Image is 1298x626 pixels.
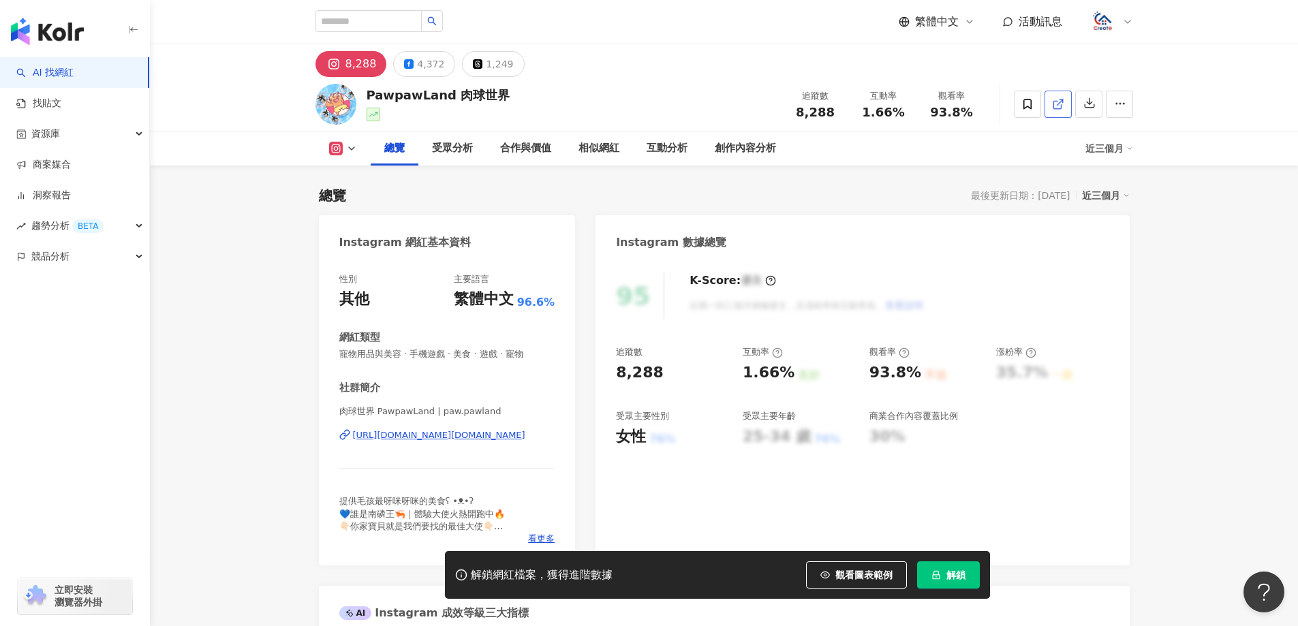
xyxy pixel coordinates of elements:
span: 提供毛孩最呀咪呀咪的美食ʕ •ᴥ•ʔ 💙誰是南磷王🦐｜體驗大使火熱開跑中🔥 👇🏻你家寶貝就是我們要找的最佳大使👇🏻 下方連結立即前往報名👍 [339,496,505,544]
div: 主要語言 [454,273,489,285]
img: KOL Avatar [315,84,356,125]
div: 網紅類型 [339,330,380,345]
div: Instagram 數據總覽 [616,235,726,250]
img: logo [11,18,84,45]
div: 追蹤數 [790,89,841,103]
div: 互動率 [743,346,783,358]
button: 解鎖 [917,561,980,589]
img: chrome extension [22,585,48,607]
button: 8,288 [315,51,387,77]
img: logo.png [1090,9,1116,35]
div: AI [339,606,372,620]
button: 1,249 [462,51,524,77]
div: 觀看率 [926,89,978,103]
div: 觀看率 [869,346,910,358]
span: rise [16,221,26,231]
span: 96.6% [517,295,555,310]
div: 繁體中文 [454,289,514,310]
span: 93.8% [930,106,972,119]
div: 93.8% [869,362,921,384]
span: 趨勢分析 [31,210,104,241]
div: 1.66% [743,362,794,384]
div: 性別 [339,273,357,285]
span: search [427,16,437,26]
div: 相似網紅 [578,140,619,157]
span: 肉球世界 PawpawLand | paw.pawland [339,405,555,418]
div: 解鎖網紅檔案，獲得進階數據 [471,568,613,582]
div: 漲粉率 [996,346,1036,358]
div: BETA [72,219,104,233]
a: chrome extension立即安裝 瀏覽器外掛 [18,578,132,614]
span: 活動訊息 [1019,15,1062,28]
div: 8,288 [616,362,664,384]
div: 最後更新日期：[DATE] [971,190,1070,201]
div: 總覽 [319,186,346,205]
div: 8,288 [345,54,377,74]
span: 解鎖 [946,569,965,580]
span: 競品分析 [31,241,69,272]
div: 追蹤數 [616,346,643,358]
div: Instagram 成效等級三大指標 [339,606,529,621]
span: 8,288 [796,105,835,119]
div: 社群簡介 [339,381,380,395]
a: 找貼文 [16,97,61,110]
a: 商案媒合 [16,158,71,172]
div: K-Score : [690,273,776,288]
div: 受眾主要年齡 [743,410,796,422]
button: 4,372 [393,51,455,77]
div: 近三個月 [1082,187,1130,204]
div: 女性 [616,426,646,448]
div: 合作與價值 [500,140,551,157]
div: 互動率 [858,89,910,103]
div: 受眾分析 [432,140,473,157]
span: 繁體中文 [915,14,959,29]
div: PawpawLand 肉球世界 [367,87,510,104]
div: 總覽 [384,140,405,157]
a: [URL][DOMAIN_NAME][DOMAIN_NAME] [339,429,555,441]
span: 看更多 [528,533,555,545]
div: 其他 [339,289,369,310]
div: 商業合作內容覆蓋比例 [869,410,958,422]
div: 近三個月 [1085,138,1133,159]
a: searchAI 找網紅 [16,66,74,80]
button: 觀看圖表範例 [806,561,907,589]
a: 洞察報告 [16,189,71,202]
span: 資源庫 [31,119,60,149]
span: 1.66% [862,106,904,119]
div: 創作內容分析 [715,140,776,157]
div: [URL][DOMAIN_NAME][DOMAIN_NAME] [353,429,525,441]
span: lock [931,570,941,580]
span: 寵物用品與美容 · 手機遊戲 · 美食 · 遊戲 · 寵物 [339,348,555,360]
div: 4,372 [417,54,444,74]
div: 受眾主要性別 [616,410,669,422]
div: Instagram 網紅基本資料 [339,235,472,250]
span: 立即安裝 瀏覽器外掛 [55,584,102,608]
span: 觀看圖表範例 [835,569,893,580]
div: 1,249 [486,54,513,74]
div: 互動分析 [647,140,687,157]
